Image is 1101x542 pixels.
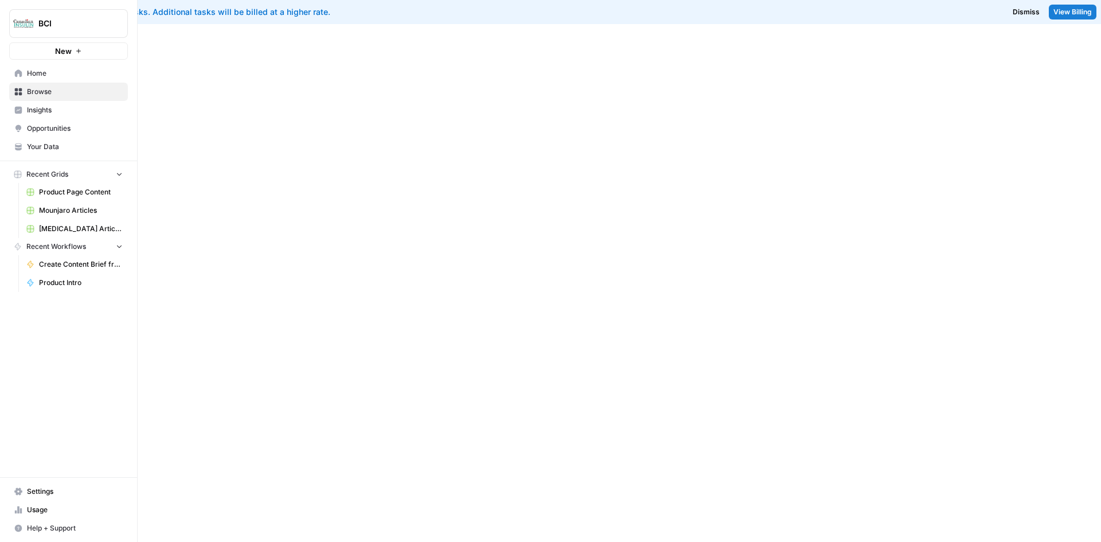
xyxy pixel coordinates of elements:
[9,238,128,255] button: Recent Workflows
[1013,7,1040,17] span: Dismiss
[9,101,128,119] a: Insights
[38,18,108,29] span: BCI
[13,13,34,34] img: BCI Logo
[21,255,128,274] a: Create Content Brief from Keyword - Mounjaro
[9,482,128,501] a: Settings
[9,83,128,101] a: Browse
[21,201,128,220] a: Mounjaro Articles
[9,501,128,519] a: Usage
[1049,5,1096,20] a: View Billing
[26,169,68,180] span: Recent Grids
[27,486,123,497] span: Settings
[27,105,123,115] span: Insights
[9,42,128,60] button: New
[27,523,123,533] span: Help + Support
[9,519,128,537] button: Help + Support
[21,220,128,238] a: [MEDICAL_DATA] Articles
[9,119,128,138] a: Opportunities
[27,123,123,134] span: Opportunities
[9,166,128,183] button: Recent Grids
[55,45,72,57] span: New
[39,205,123,216] span: Mounjaro Articles
[21,183,128,201] a: Product Page Content
[21,274,128,292] a: Product Intro
[9,138,128,156] a: Your Data
[27,68,123,79] span: Home
[27,505,123,515] span: Usage
[39,187,123,197] span: Product Page Content
[39,224,123,234] span: [MEDICAL_DATA] Articles
[27,87,123,97] span: Browse
[9,6,667,18] div: You've used your included tasks. Additional tasks will be billed at a higher rate.
[9,9,128,38] button: Workspace: BCI
[27,142,123,152] span: Your Data
[9,64,128,83] a: Home
[1008,5,1044,20] button: Dismiss
[26,241,86,252] span: Recent Workflows
[39,278,123,288] span: Product Intro
[39,259,123,270] span: Create Content Brief from Keyword - Mounjaro
[1053,7,1092,17] span: View Billing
